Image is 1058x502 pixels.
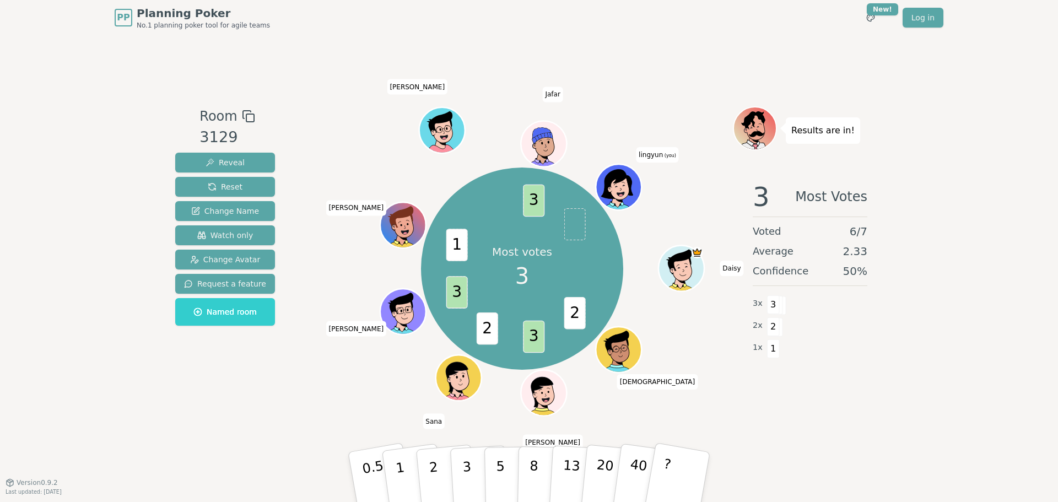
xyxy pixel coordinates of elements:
span: Click to change your name [636,147,679,163]
span: Last updated: [DATE] [6,489,62,495]
span: Planning Poker [137,6,270,21]
span: (you) [663,153,676,158]
span: Click to change your name [542,87,563,102]
span: Average [753,244,793,259]
span: Watch only [197,230,253,241]
a: Log in [903,8,943,28]
span: Click to change your name [522,435,583,450]
span: 1 [767,339,780,358]
button: Reveal [175,153,275,172]
span: 2 [767,317,780,336]
button: Change Avatar [175,250,275,269]
span: Click to change your name [387,79,447,95]
span: Confidence [753,263,808,279]
span: 3 [767,295,780,314]
span: Click to change your name [720,261,743,276]
span: 3 [523,185,545,217]
button: Named room [175,298,275,326]
span: Request a feature [184,278,266,289]
button: Change Name [175,201,275,221]
button: Request a feature [175,274,275,294]
button: Reset [175,177,275,197]
span: 3 [753,183,770,210]
span: No.1 planning poker tool for agile teams [137,21,270,30]
span: Most Votes [795,183,867,210]
span: Click to change your name [326,321,387,337]
button: Version0.9.2 [6,478,58,487]
span: Change Avatar [190,254,261,265]
span: 3 [446,276,468,309]
span: PP [117,11,129,24]
span: Reveal [206,157,245,168]
span: Reset [208,181,242,192]
span: 3 x [753,298,763,310]
span: Click to change your name [617,374,698,390]
a: PPPlanning PokerNo.1 planning poker tool for agile teams [115,6,270,30]
span: 2.33 [843,244,867,259]
span: Daisy is the host [692,247,703,258]
span: Voted [753,224,781,239]
button: Click to change your avatar [597,166,640,209]
span: Room [199,106,237,126]
button: New! [861,8,881,28]
span: Named room [193,306,257,317]
span: Change Name [191,206,259,217]
div: New! [867,3,898,15]
span: 3 [515,260,529,293]
span: 2 [477,312,498,345]
p: Most votes [492,244,552,260]
span: 2 x [753,320,763,332]
span: 2 [564,297,586,330]
span: 6 / 7 [850,224,867,239]
div: 3129 [199,126,255,149]
button: Watch only [175,225,275,245]
span: Click to change your name [326,201,387,216]
span: Version 0.9.2 [17,478,58,487]
span: Click to change your name [423,414,445,429]
span: 50 % [843,263,867,279]
p: Results are in! [791,123,855,138]
span: 3 [523,321,545,353]
span: 1 x [753,342,763,354]
span: 1 [446,229,468,261]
